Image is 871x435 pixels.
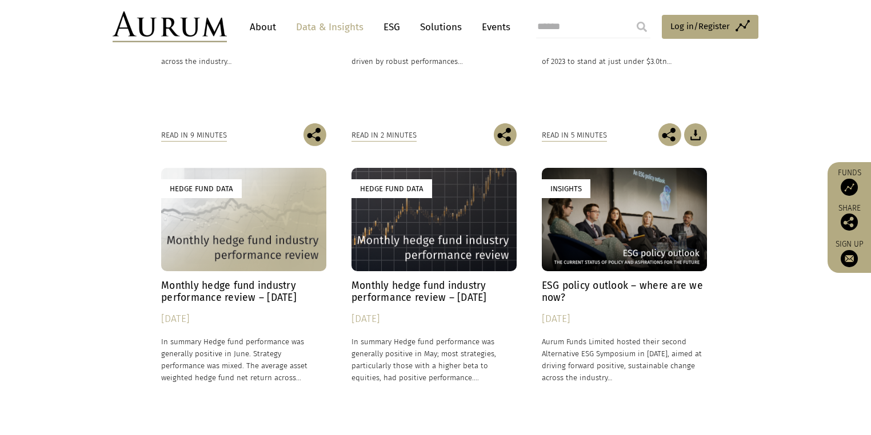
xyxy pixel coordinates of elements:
a: Solutions [414,17,468,38]
a: About [244,17,282,38]
div: [DATE] [161,311,326,327]
span: Log in/Register [670,19,730,33]
p: In summary Hedge fund performance was generally positive in May; most strategies, particularly th... [351,336,517,384]
img: Download Article [684,123,707,146]
img: Share this post [658,123,681,146]
a: Funds [833,168,865,196]
img: Share this post [841,214,858,231]
img: Share this post [494,123,517,146]
div: Insights [542,179,590,198]
div: Share [833,204,865,231]
div: [DATE] [351,311,517,327]
a: Events [476,17,510,38]
img: Aurum [113,11,227,42]
div: Hedge Fund Data [351,179,432,198]
div: Read in 5 minutes [542,129,607,142]
a: Log in/Register [662,15,758,39]
p: In summary Hedge fund performance was generally positive in June. Strategy performance was mixed.... [161,336,326,384]
p: Aurum Funds Limited hosted their second Alternative ESG Symposium in [DATE], aimed at driving for... [542,336,707,384]
div: Read in 2 minutes [351,129,417,142]
img: Share this post [303,123,326,146]
a: Sign up [833,239,865,267]
h4: Monthly hedge fund industry performance review – [DATE] [351,280,517,304]
h4: ESG policy outlook – where are we now? [542,280,707,304]
h4: Monthly hedge fund industry performance review – [DATE] [161,280,326,304]
div: Read in 9 minutes [161,129,227,142]
a: Data & Insights [290,17,369,38]
img: Sign up to our newsletter [841,250,858,267]
div: [DATE] [542,311,707,327]
input: Submit [630,15,653,38]
img: Access Funds [841,179,858,196]
div: Hedge Fund Data [161,179,242,198]
a: ESG [378,17,406,38]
